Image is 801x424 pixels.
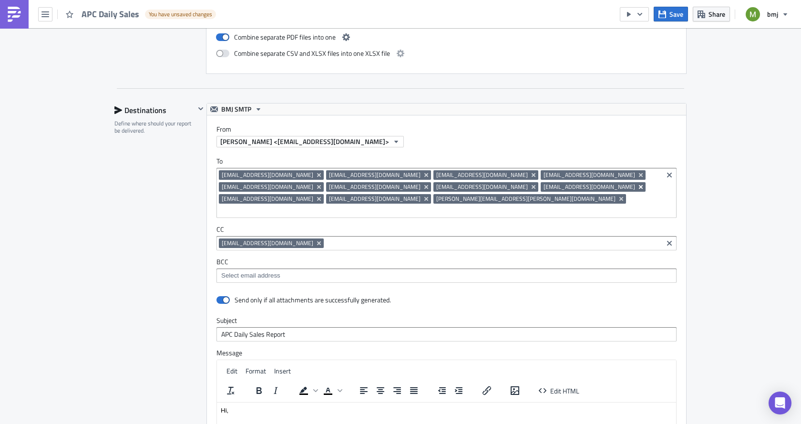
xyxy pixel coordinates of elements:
button: Remove Tag [637,182,646,192]
button: bmj [740,4,794,25]
span: bmj [767,9,778,19]
div: Send only if all attachments are successfully generated. [235,296,391,304]
button: Remove Tag [637,170,646,180]
span: You have unsaved changes [149,10,212,18]
label: To [216,157,677,165]
button: Remove Tag [315,194,324,204]
span: [EMAIL_ADDRESS][DOMAIN_NAME] [222,183,313,191]
label: CC [216,225,677,234]
label: From [216,125,686,134]
span: [EMAIL_ADDRESS][DOMAIN_NAME] [222,239,313,247]
span: Combine separate PDF files into one [234,31,336,43]
span: [EMAIL_ADDRESS][DOMAIN_NAME] [329,183,421,191]
button: Align center [372,384,389,397]
span: BMJ SMTP [221,103,251,115]
span: Share [709,9,725,19]
span: [EMAIL_ADDRESS][DOMAIN_NAME] [222,171,313,179]
span: Please see attached [4,25,62,32]
span: [EMAIL_ADDRESS][DOMAIN_NAME] [222,195,313,203]
button: Share [693,7,730,21]
span: Edit [226,366,237,376]
button: Align right [389,384,405,397]
button: Remove Tag [315,170,324,180]
button: Insert/edit image [507,384,523,397]
span: [EMAIL_ADDRESS][DOMAIN_NAME] [329,171,421,179]
button: Remove Tag [315,238,324,248]
img: PushMetrics [7,7,22,22]
img: Avatar [745,6,761,22]
p: Thanks [PERSON_NAME] [4,67,455,74]
button: Remove Tag [422,170,431,180]
button: Clear selected items [664,238,675,249]
label: Subject [216,316,677,325]
input: Select em ail add ress [219,271,673,280]
span: Combine separate CSV and XLSX files into one XLSX file [234,48,390,59]
button: Edit HTML [535,384,583,397]
button: Remove Tag [315,182,324,192]
span: APC Daily Sales [82,9,140,20]
div: Text color [320,384,344,397]
button: Remove Tag [530,182,538,192]
button: Decrease indent [434,384,450,397]
button: BMJ SMTP [207,103,266,115]
button: Justify [406,384,422,397]
span: Edit HTML [550,385,579,395]
button: Clear formatting [223,384,239,397]
div: Open Intercom Messenger [769,392,791,414]
span: Insert [274,366,291,376]
span: [EMAIL_ADDRESS][DOMAIN_NAME] [436,171,528,179]
span: [EMAIL_ADDRESS][DOMAIN_NAME] [436,183,528,191]
span: [PERSON_NAME] <[EMAIL_ADDRESS][DOMAIN_NAME]> [220,136,389,146]
button: Insert/edit link [479,384,495,397]
button: Bold [251,384,267,397]
p: the APC Daily Sales Report [4,25,455,32]
p: Note: The report is now produced from Tableau [4,46,455,53]
button: Remove Tag [422,194,431,204]
div: Background color [296,384,319,397]
span: [PERSON_NAME][EMAIL_ADDRESS][PERSON_NAME][DOMAIN_NAME] [436,195,616,203]
span: Hi, [4,4,11,11]
span: [EMAIL_ADDRESS][DOMAIN_NAME] [544,171,635,179]
button: Italic [267,384,284,397]
button: Increase indent [451,384,467,397]
label: Message [216,349,677,357]
body: Rich Text Area. Press ALT-0 for help. [4,4,455,74]
button: Remove Tag [422,182,431,192]
button: [PERSON_NAME] <[EMAIL_ADDRESS][DOMAIN_NAME]> [216,136,404,147]
label: BCC [216,258,677,266]
button: Remove Tag [530,170,538,180]
span: [EMAIL_ADDRESS][DOMAIN_NAME] [544,183,635,191]
div: Define where should your report be delivered. [114,120,195,134]
span: Format [246,366,266,376]
span: [EMAIL_ADDRESS][DOMAIN_NAME] [329,195,421,203]
span: Save [669,9,683,19]
button: Clear selected items [664,169,675,181]
button: Align left [356,384,372,397]
button: Hide content [195,103,206,114]
button: Remove Tag [617,194,626,204]
button: Save [654,7,688,21]
div: Destinations [114,103,195,117]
